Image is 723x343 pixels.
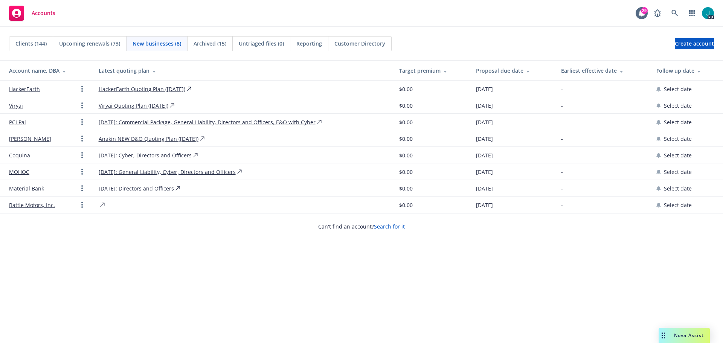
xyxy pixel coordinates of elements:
a: Open options [78,84,87,93]
span: [DATE] [476,201,493,209]
span: $0.00 [399,85,413,93]
span: Create account [675,37,714,51]
a: PCI Pal [9,118,26,126]
span: [DATE] [476,135,493,143]
a: [PERSON_NAME] [9,135,51,143]
span: [DATE] [476,118,493,126]
a: Open options [78,134,87,143]
div: Proposal due date [476,67,549,75]
span: [DATE] [476,184,493,192]
a: Report a Bug [650,6,665,21]
span: Clients (144) [15,40,47,47]
a: Material Bank [9,184,44,192]
a: Create account [675,38,714,49]
span: Reporting [296,40,322,47]
span: [DATE] [476,168,493,176]
a: Open options [78,167,87,176]
a: Open options [78,200,87,209]
a: Open options [78,151,87,160]
div: Account name, DBA [9,67,87,75]
a: Viryai [9,102,23,110]
span: - [561,168,563,176]
img: photo [702,7,714,19]
span: Archived (15) [194,40,226,47]
a: Search for it [374,223,405,230]
span: $0.00 [399,118,413,126]
div: 29 [641,7,648,14]
span: - [561,102,563,110]
span: [DATE] [476,85,493,93]
a: Open options [78,117,87,127]
span: Accounts [32,10,55,16]
div: Drag to move [659,328,668,343]
span: [DATE] [476,102,493,110]
span: [DATE] [476,151,493,159]
span: Can't find an account? [318,223,405,230]
span: Select date [664,201,692,209]
span: Nova Assist [674,332,704,338]
div: Follow up date [656,67,717,75]
a: HackerEarth Quoting Plan ([DATE]) [99,85,185,93]
a: Coquina [9,151,30,159]
span: Select date [664,85,692,93]
a: HackerEarth [9,85,40,93]
span: - [561,184,563,192]
a: Battle Motors, Inc. [9,201,55,209]
span: - [561,201,563,209]
span: New businesses (8) [133,40,181,47]
span: Upcoming renewals (73) [59,40,120,47]
span: - [561,85,563,93]
span: Select date [664,102,692,110]
span: - [561,135,563,143]
div: Target premium [399,67,464,75]
span: Select date [664,168,692,176]
a: Accounts [6,3,58,24]
a: [DATE]: General Liability, Cyber, Directors and Officers [99,168,236,176]
a: Open options [78,184,87,193]
span: - [561,151,563,159]
span: $0.00 [399,102,413,110]
span: $0.00 [399,168,413,176]
span: Select date [664,184,692,192]
a: Search [667,6,682,21]
div: Latest quoting plan [99,67,387,75]
a: MOHOC [9,168,29,176]
span: Untriaged files (0) [239,40,284,47]
span: $0.00 [399,184,413,192]
a: Open options [78,101,87,110]
span: $0.00 [399,201,413,209]
a: Anakin NEW D&O Quoting Plan ([DATE]) [99,135,198,143]
a: Switch app [685,6,700,21]
a: Viryai Quoting Plan ([DATE]) [99,102,168,110]
span: Customer Directory [334,40,385,47]
a: [DATE]: Cyber, Directors and Officers [99,151,192,159]
button: Nova Assist [659,328,710,343]
span: Select date [664,118,692,126]
a: [DATE]: Commercial Package, General Liability, Directors and Officers, E&O with Cyber [99,118,316,126]
div: Earliest effective date [561,67,644,75]
span: $0.00 [399,135,413,143]
a: [DATE]: Directors and Officers [99,184,174,192]
span: - [561,118,563,126]
span: Select date [664,151,692,159]
span: $0.00 [399,151,413,159]
span: Select date [664,135,692,143]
